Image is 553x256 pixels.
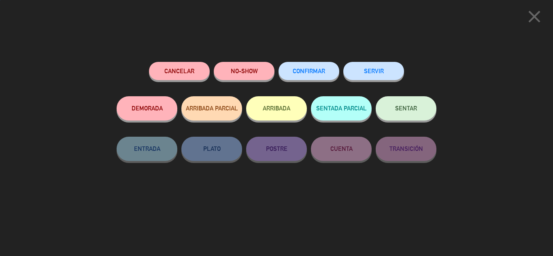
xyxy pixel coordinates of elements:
[311,137,372,161] button: CUENTA
[117,137,177,161] button: ENTRADA
[524,6,544,27] i: close
[246,137,307,161] button: POSTRE
[181,96,242,121] button: ARRIBADA PARCIAL
[181,137,242,161] button: PLATO
[395,105,417,112] span: SENTAR
[279,62,339,80] button: CONFIRMAR
[117,96,177,121] button: DEMORADA
[186,105,238,112] span: ARRIBADA PARCIAL
[343,62,404,80] button: SERVIR
[214,62,274,80] button: NO-SHOW
[376,137,436,161] button: TRANSICIÓN
[246,96,307,121] button: ARRIBADA
[293,68,325,74] span: CONFIRMAR
[149,62,210,80] button: Cancelar
[522,6,547,30] button: close
[311,96,372,121] button: SENTADA PARCIAL
[376,96,436,121] button: SENTAR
